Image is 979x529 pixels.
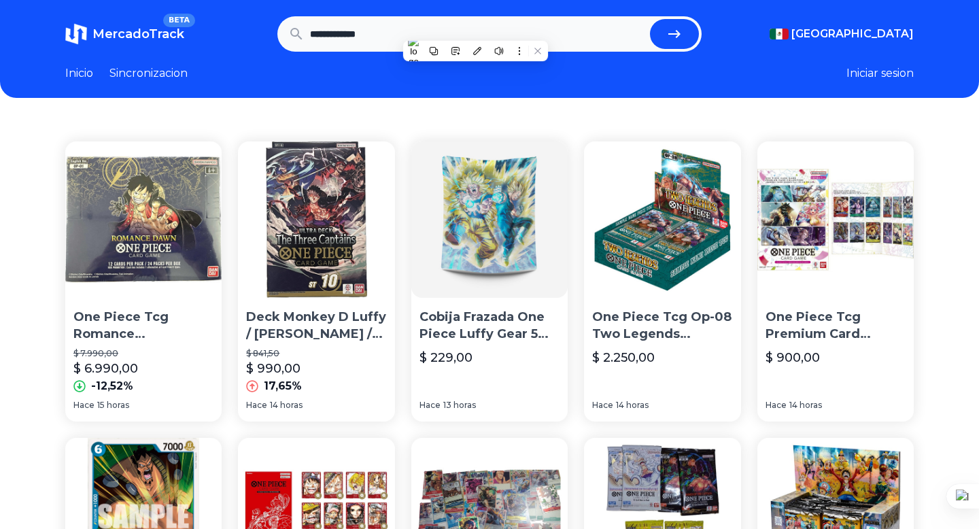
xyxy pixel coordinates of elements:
[616,400,649,411] span: 14 horas
[163,14,195,27] span: BETA
[789,400,822,411] span: 14 horas
[65,23,87,45] img: MercadoTrack
[73,400,95,411] span: Hace
[757,141,914,422] a: One Piece Tcg Premium Card Collection Fest 23-24 EditionOne Piece Tcg Premium Card Collection Fes...
[584,141,740,422] a: One Piece Tcg Op-08 Two Legends Booster Box InglésOne Piece Tcg Op-08 Two Legends Booster Box Ing...
[264,378,302,394] p: 17,65%
[766,309,906,343] p: One Piece Tcg Premium Card Collection Fest 23-24 Edition
[592,400,613,411] span: Hace
[65,65,93,82] a: Inicio
[246,348,386,359] p: $ 841,50
[73,309,213,343] p: One Piece Tcg Romance [PERSON_NAME] Op01 Box Caja 24 Sobres Sellada
[238,141,394,298] img: Deck Monkey D Luffy / Eustass / Trafalgar Law One Piece Tcg
[411,141,568,422] a: Cobija Frazada One Piece Luffy Gear 5 Pokemon Tcg PochitaCobija Frazada One Piece Luffy Gear 5 Po...
[443,400,476,411] span: 13 horas
[757,141,914,298] img: One Piece Tcg Premium Card Collection Fest 23-24 Edition
[246,359,300,378] p: $ 990,00
[73,348,213,359] p: $ 7.990,00
[584,141,740,298] img: One Piece Tcg Op-08 Two Legends Booster Box Inglés
[91,378,133,394] p: -12,52%
[592,309,732,343] p: One Piece Tcg Op-08 Two Legends Booster Box Inglés
[109,65,188,82] a: Sincronizacion
[791,26,914,42] span: [GEOGRAPHIC_DATA]
[73,359,138,378] p: $ 6.990,00
[419,348,473,367] p: $ 229,00
[92,27,184,41] span: MercadoTrack
[97,400,129,411] span: 15 horas
[246,309,386,343] p: Deck Monkey D Luffy / [PERSON_NAME] / Trafalgar Law One Piece Tcg
[65,141,222,298] img: One Piece Tcg Romance Dawn Op01 Box Caja 24 Sobres Sellada
[238,141,394,422] a: Deck Monkey D Luffy / Eustass / Trafalgar Law One Piece TcgDeck Monkey D Luffy / [PERSON_NAME] / ...
[419,400,441,411] span: Hace
[766,400,787,411] span: Hace
[411,141,568,298] img: Cobija Frazada One Piece Luffy Gear 5 Pokemon Tcg Pochita
[766,348,820,367] p: $ 900,00
[770,29,789,39] img: Mexico
[770,26,914,42] button: [GEOGRAPHIC_DATA]
[592,348,655,367] p: $ 2.250,00
[846,65,914,82] button: Iniciar sesion
[65,23,184,45] a: MercadoTrackBETA
[270,400,303,411] span: 14 horas
[419,309,560,343] p: Cobija Frazada One Piece Luffy Gear 5 Pokemon Tcg Pochita
[65,141,222,422] a: One Piece Tcg Romance Dawn Op01 Box Caja 24 Sobres SelladaOne Piece Tcg Romance [PERSON_NAME] Op0...
[246,400,267,411] span: Hace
